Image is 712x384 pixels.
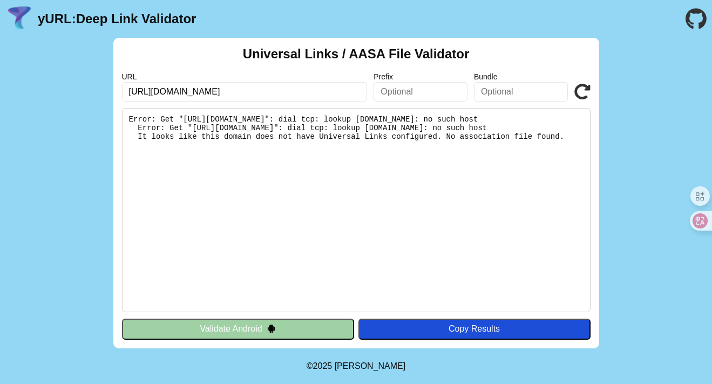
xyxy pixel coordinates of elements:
input: Optional [374,82,467,102]
h2: Universal Links / AASA File Validator [243,46,470,62]
input: Optional [474,82,568,102]
button: Validate Android [122,319,354,339]
label: URL [122,72,368,81]
div: Copy Results [364,324,585,334]
input: Required [122,82,368,102]
img: yURL Logo [5,5,33,33]
a: yURL:Deep Link Validator [38,11,196,26]
footer: © [307,348,405,384]
pre: Error: Get "[URL][DOMAIN_NAME]": dial tcp: lookup [DOMAIN_NAME]: no such host Error: Get "[URL][D... [122,108,591,312]
span: 2025 [313,361,333,370]
label: Prefix [374,72,467,81]
label: Bundle [474,72,568,81]
button: Copy Results [358,319,591,339]
img: droidIcon.svg [267,324,276,333]
a: Michael Ibragimchayev's Personal Site [335,361,406,370]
